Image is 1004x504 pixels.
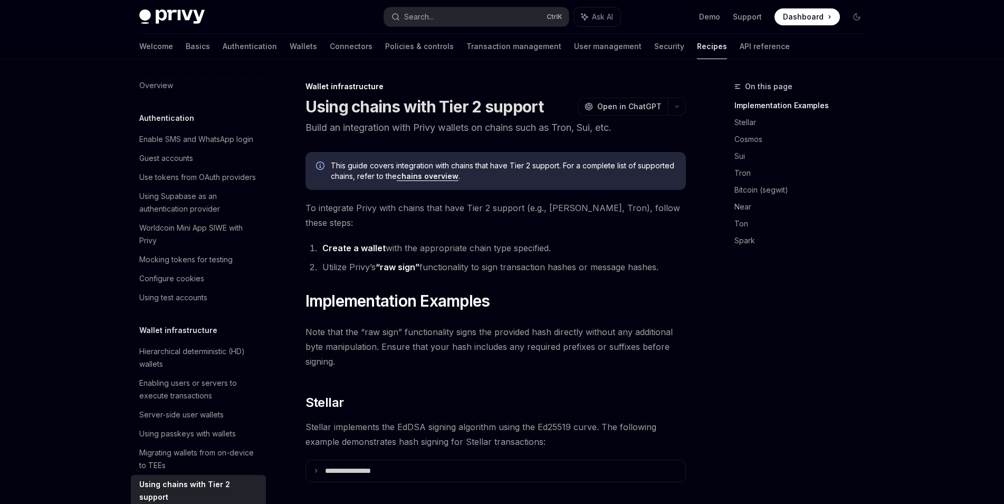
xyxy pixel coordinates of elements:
[578,98,668,116] button: Open in ChatGPT
[774,8,840,25] a: Dashboard
[305,97,544,116] h1: Using chains with Tier 2 support
[305,394,344,411] span: Stellar
[316,161,327,172] svg: Info
[131,443,266,475] a: Migrating wallets from on-device to TEEs
[131,288,266,307] a: Using test accounts
[139,291,207,304] div: Using test accounts
[592,12,613,22] span: Ask AI
[331,160,675,182] span: This guide covers integration with chains that have Tier 2 support. For a complete list of suppor...
[305,81,686,92] div: Wallet infrastructure
[319,260,686,274] li: Utilize Privy’s functionality to sign transaction hashes or message hashes.
[734,198,874,215] a: Near
[223,34,277,59] a: Authentication
[404,11,434,23] div: Search...
[466,34,561,59] a: Transaction management
[305,201,686,230] span: To integrate Privy with chains that have Tier 2 support (e.g., [PERSON_NAME], Tron), follow these...
[131,374,266,405] a: Enabling users or servers to execute transactions
[131,269,266,288] a: Configure cookies
[734,232,874,249] a: Spark
[186,34,210,59] a: Basics
[740,34,790,59] a: API reference
[139,478,260,503] div: Using chains with Tier 2 support
[574,34,642,59] a: User management
[139,324,217,337] h5: Wallet infrastructure
[305,120,686,135] p: Build an integration with Privy wallets on chains such as Tron, Sui, etc.
[848,8,865,25] button: Toggle dark mode
[733,12,762,22] a: Support
[290,34,317,59] a: Wallets
[131,250,266,269] a: Mocking tokens for testing
[139,377,260,402] div: Enabling users or servers to execute transactions
[139,152,193,165] div: Guest accounts
[322,243,386,254] a: Create a wallet
[574,7,620,26] button: Ask AI
[131,187,266,218] a: Using Supabase as an authentication provider
[139,190,260,215] div: Using Supabase as an authentication provider
[139,253,233,266] div: Mocking tokens for testing
[139,446,260,472] div: Migrating wallets from on-device to TEEs
[734,215,874,232] a: Ton
[139,408,224,421] div: Server-side user wallets
[139,79,173,92] div: Overview
[305,291,490,310] span: Implementation Examples
[305,325,686,369] span: Note that the “raw sign” functionality signs the provided hash directly without any additional by...
[397,172,458,181] a: chains overview
[654,34,684,59] a: Security
[131,424,266,443] a: Using passkeys with wallets
[384,7,569,26] button: Search...CtrlK
[385,34,454,59] a: Policies & controls
[597,101,662,112] span: Open in ChatGPT
[547,13,562,21] span: Ctrl K
[139,112,194,125] h5: Authentication
[131,405,266,424] a: Server-side user wallets
[305,420,686,449] span: Stellar implements the EdDSA signing algorithm using the Ed25519 curve. The following example dem...
[699,12,720,22] a: Demo
[139,171,256,184] div: Use tokens from OAuth providers
[734,97,874,114] a: Implementation Examples
[139,427,236,440] div: Using passkeys with wallets
[139,133,253,146] div: Enable SMS and WhatsApp login
[139,345,260,370] div: Hierarchical deterministic (HD) wallets
[139,222,260,247] div: Worldcoin Mini App SIWE with Privy
[139,34,173,59] a: Welcome
[734,131,874,148] a: Cosmos
[734,182,874,198] a: Bitcoin (segwit)
[139,272,204,285] div: Configure cookies
[319,241,686,255] li: with the appropriate chain type specified.
[376,262,419,273] a: “raw sign”
[745,80,792,93] span: On this page
[131,218,266,250] a: Worldcoin Mini App SIWE with Privy
[131,342,266,374] a: Hierarchical deterministic (HD) wallets
[131,76,266,95] a: Overview
[734,165,874,182] a: Tron
[783,12,824,22] span: Dashboard
[697,34,727,59] a: Recipes
[131,130,266,149] a: Enable SMS and WhatsApp login
[330,34,372,59] a: Connectors
[131,149,266,168] a: Guest accounts
[139,9,205,24] img: dark logo
[734,114,874,131] a: Stellar
[131,168,266,187] a: Use tokens from OAuth providers
[734,148,874,165] a: Sui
